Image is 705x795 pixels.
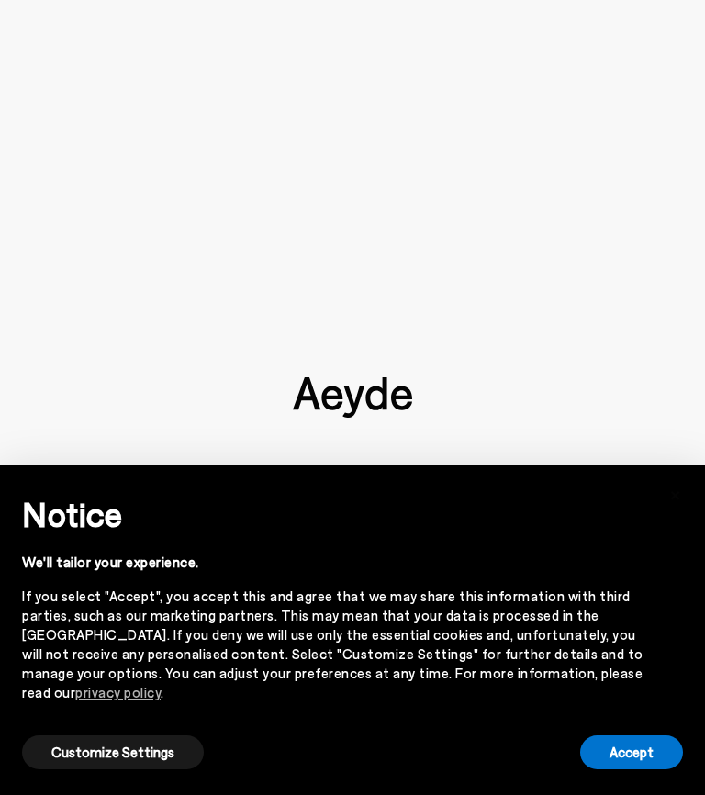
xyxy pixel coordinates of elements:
[22,587,654,702] div: If you select "Accept", you accept this and agree that we may share this information with third p...
[75,684,161,700] a: privacy policy
[22,490,654,538] h2: Notice
[654,471,698,515] button: Close this notice
[669,479,682,506] span: ×
[293,377,412,418] img: footer-logo.svg
[22,735,204,769] button: Customize Settings
[580,735,683,769] button: Accept
[22,553,654,572] div: We'll tailor your experience.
